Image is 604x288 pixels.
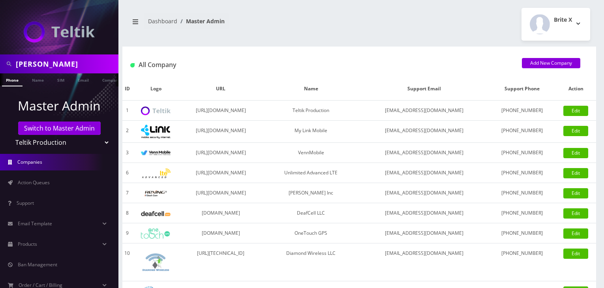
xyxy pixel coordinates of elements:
img: Unlimited Advanced LTE [141,168,171,178]
a: Edit [563,148,588,158]
th: Name [262,77,360,101]
span: Support [17,200,34,206]
a: Add New Company [522,58,580,68]
td: Unlimited Advanced LTE [262,163,360,183]
td: [URL][TECHNICAL_ID] [180,243,262,281]
td: [EMAIL_ADDRESS][DOMAIN_NAME] [360,183,488,203]
a: Edit [563,106,588,116]
a: SIM [53,73,68,86]
th: Logo [132,77,180,101]
td: 8 [122,203,132,223]
li: Master Admin [177,17,225,25]
td: [EMAIL_ADDRESS][DOMAIN_NAME] [360,223,488,243]
td: DeafCell LLC [262,203,360,223]
span: Email Template [18,220,52,227]
a: Edit [563,168,588,178]
td: 9 [122,223,132,243]
td: Diamond Wireless LLC [262,243,360,281]
td: 3 [122,143,132,163]
a: Edit [563,208,588,219]
td: [PHONE_NUMBER] [488,143,556,163]
td: [PHONE_NUMBER] [488,183,556,203]
td: 6 [122,163,132,183]
img: Rexing Inc [141,190,171,197]
a: Edit [563,188,588,198]
td: [PERSON_NAME] Inc [262,183,360,203]
td: 7 [122,183,132,203]
img: All Company [130,63,135,67]
td: [URL][DOMAIN_NAME] [180,121,262,143]
td: [EMAIL_ADDRESS][DOMAIN_NAME] [360,243,488,281]
td: [EMAIL_ADDRESS][DOMAIN_NAME] [360,203,488,223]
td: [URL][DOMAIN_NAME] [180,101,262,121]
th: ID [122,77,132,101]
td: [URL][DOMAIN_NAME] [180,143,262,163]
button: Brite X [521,8,590,41]
td: 1 [122,101,132,121]
nav: breadcrumb [128,13,353,36]
span: Action Queues [18,179,50,186]
h2: Brite X [554,17,572,23]
span: Ban Management [18,261,57,268]
a: Company [98,73,125,86]
td: [PHONE_NUMBER] [488,101,556,121]
th: URL [180,77,262,101]
td: [DOMAIN_NAME] [180,203,262,223]
td: [EMAIL_ADDRESS][DOMAIN_NAME] [360,163,488,183]
th: Support Email [360,77,488,101]
td: 10 [122,243,132,281]
td: [DOMAIN_NAME] [180,223,262,243]
a: Switch to Master Admin [18,122,101,135]
img: DeafCell LLC [141,211,171,216]
td: 2 [122,121,132,143]
input: Search in Company [16,56,116,71]
td: [EMAIL_ADDRESS][DOMAIN_NAME] [360,143,488,163]
td: [URL][DOMAIN_NAME] [180,183,262,203]
td: [EMAIL_ADDRESS][DOMAIN_NAME] [360,121,488,143]
td: [PHONE_NUMBER] [488,203,556,223]
a: Phone [2,73,23,86]
td: My Link Mobile [262,121,360,143]
span: Companies [17,159,42,165]
img: VennMobile [141,150,171,156]
th: Support Phone [488,77,556,101]
img: Diamond Wireless LLC [141,247,171,277]
a: Dashboard [148,17,177,25]
td: [PHONE_NUMBER] [488,163,556,183]
td: OneTouch GPS [262,223,360,243]
td: [URL][DOMAIN_NAME] [180,163,262,183]
a: Edit [563,249,588,259]
td: [EMAIL_ADDRESS][DOMAIN_NAME] [360,101,488,121]
img: Teltik Production [141,107,171,116]
td: [PHONE_NUMBER] [488,243,556,281]
td: [PHONE_NUMBER] [488,223,556,243]
a: Edit [563,228,588,239]
th: Action [555,77,596,101]
span: Products [18,241,37,247]
td: [PHONE_NUMBER] [488,121,556,143]
h1: All Company [130,61,510,69]
img: Teltik Production [24,21,95,43]
a: Edit [563,126,588,136]
a: Email [74,73,93,86]
a: Name [28,73,48,86]
td: Teltik Production [262,101,360,121]
img: OneTouch GPS [141,228,171,239]
img: My Link Mobile [141,125,171,138]
td: VennMobile [262,143,360,163]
